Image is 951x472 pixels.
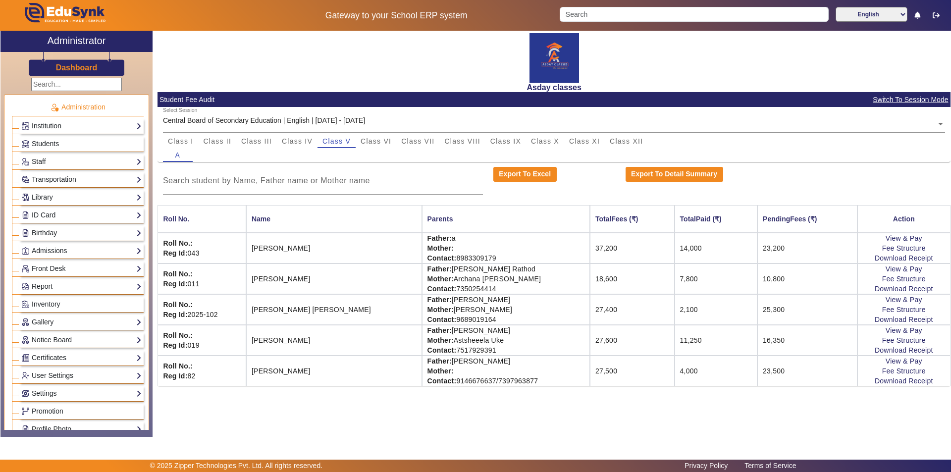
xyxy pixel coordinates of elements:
[22,140,29,148] img: Students.png
[427,275,454,283] strong: Mother:
[590,263,675,294] td: 18,600
[163,341,187,349] strong: Reg Id:
[422,263,590,294] td: [PERSON_NAME] Rathod Archana [PERSON_NAME] 7350254414
[590,356,675,386] td: 27,500
[590,325,675,356] td: 27,600
[886,234,922,242] a: View & Pay
[882,336,926,344] a: Fee Structure
[427,306,454,314] strong: Mother:
[882,244,926,252] a: Fee Structure
[427,346,457,354] strong: Contact:
[150,461,323,471] p: © 2025 Zipper Technologies Pvt. Ltd. All rights reserved.
[490,138,521,145] span: Class IX
[163,301,193,309] strong: Roll No.:
[401,138,434,145] span: Class VII
[252,213,270,224] div: Name
[163,270,193,278] strong: Roll No.:
[595,213,669,224] div: TotalFees (₹)
[422,205,590,233] th: Parents
[163,280,187,288] strong: Reg Id:
[886,296,922,304] a: View & Pay
[361,138,391,145] span: Class VI
[610,138,643,145] span: Class XII
[560,7,828,22] input: Search
[875,254,933,262] a: Download Receipt
[21,138,142,150] a: Students
[168,138,194,145] span: Class I
[626,167,723,182] button: Export To Detail Summary
[246,325,422,356] td: [PERSON_NAME]
[857,205,951,233] th: Action
[569,138,600,145] span: Class XI
[246,356,422,386] td: [PERSON_NAME]
[427,377,457,385] strong: Contact:
[590,233,675,263] td: 37,200
[427,326,452,334] strong: Father:
[12,102,144,112] p: Administration
[422,294,590,325] td: [PERSON_NAME] [PERSON_NAME] 9689019164
[427,285,457,293] strong: Contact:
[444,138,480,145] span: Class VIII
[740,459,801,472] a: Terms of Service
[163,362,193,370] strong: Roll No.:
[158,294,246,325] td: 2025-102
[32,140,59,148] span: Students
[50,103,59,112] img: Administration.png
[55,62,98,73] a: Dashboard
[757,356,857,386] td: 23,500
[675,233,758,263] td: 14,000
[680,213,722,224] div: TotalPaid (₹)
[48,35,106,47] h2: Administrator
[757,263,857,294] td: 10,800
[163,115,365,126] div: Central Board of Secondary Education | English | [DATE] - [DATE]
[241,138,272,145] span: Class III
[22,408,29,415] img: Branchoperations.png
[590,294,675,325] td: 27,400
[21,406,142,417] a: Promotion
[246,233,422,263] td: [PERSON_NAME]
[757,294,857,325] td: 25,300
[886,265,922,273] a: View & Pay
[427,296,452,304] strong: Father:
[158,325,246,356] td: 019
[680,459,733,472] a: Privacy Policy
[32,407,63,415] span: Promotion
[763,213,817,224] div: PendingFees (₹)
[680,213,752,224] div: TotalPaid (₹)
[163,106,197,114] div: Select Session
[163,239,193,247] strong: Roll No.:
[422,356,590,386] td: [PERSON_NAME] 9146676637/7397963877
[529,33,579,83] img: 6c26f0c6-1b4f-4b8f-9f13-0669d385e8b7
[163,213,189,224] div: Roll No.
[427,367,454,375] strong: Mother:
[675,325,758,356] td: 11,250
[203,138,231,145] span: Class II
[531,138,559,145] span: Class X
[282,138,313,145] span: Class IV
[675,356,758,386] td: 4,000
[427,357,452,365] strong: Father:
[158,83,951,92] h2: Asday classes
[32,300,60,308] span: Inventory
[56,63,98,72] h3: Dashboard
[31,78,122,91] input: Search...
[427,254,457,262] strong: Contact:
[163,249,187,257] strong: Reg Id:
[595,213,638,224] div: TotalFees (₹)
[246,294,422,325] td: [PERSON_NAME] [PERSON_NAME]
[163,311,187,318] strong: Reg Id:
[422,233,590,263] td: a 8983309179
[163,213,241,224] div: Roll No.
[246,263,422,294] td: [PERSON_NAME]
[158,233,246,263] td: 043
[163,175,483,187] input: Search student by Name, Father name or Mother name
[427,234,452,242] strong: Father:
[422,325,590,356] td: [PERSON_NAME] Astsheeela Uke 7517929391
[875,346,933,354] a: Download Receipt
[763,213,851,224] div: PendingFees (₹)
[493,167,557,182] button: Export To Excel
[886,326,922,334] a: View & Pay
[252,213,417,224] div: Name
[427,315,457,323] strong: Contact:
[427,336,454,344] strong: Mother:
